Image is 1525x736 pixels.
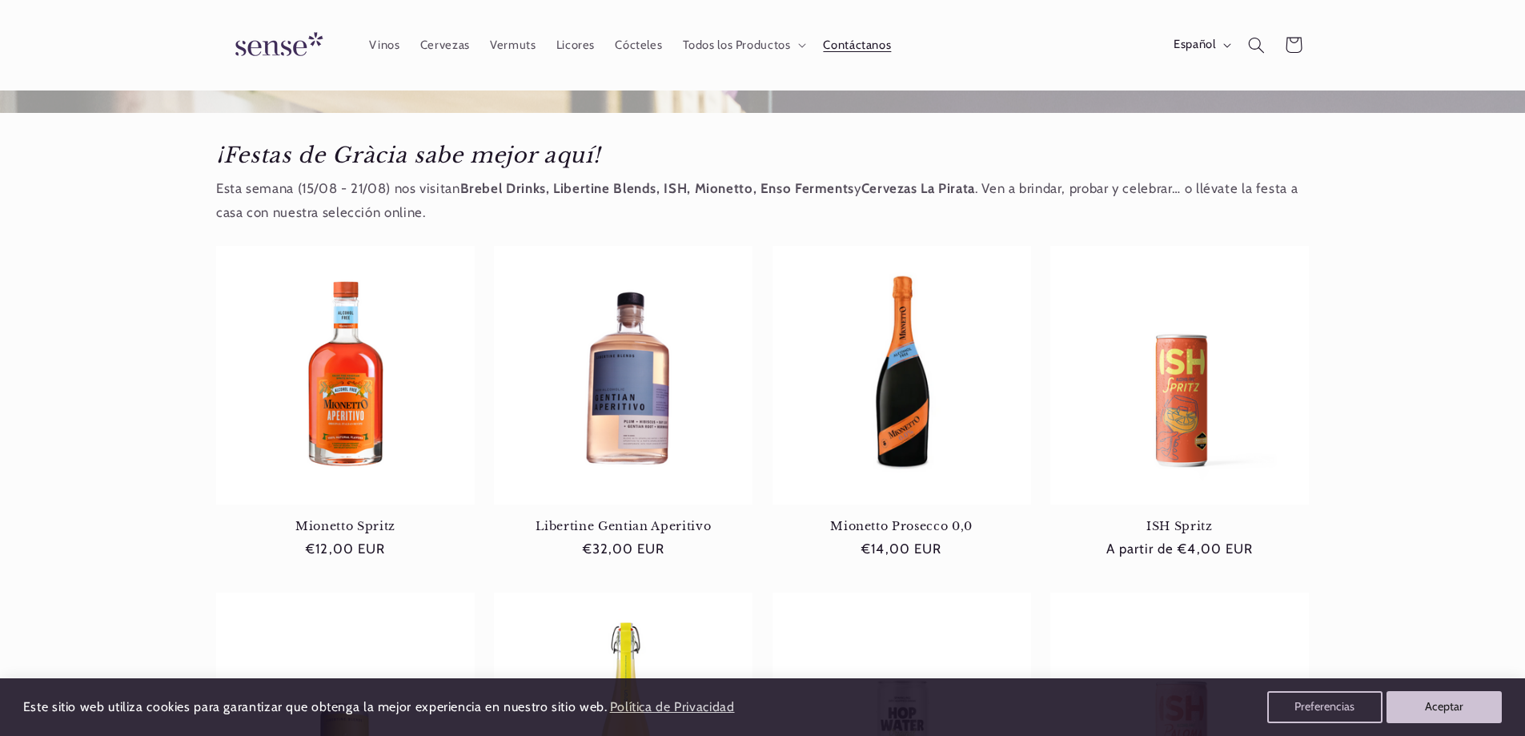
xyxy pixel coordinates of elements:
[861,180,975,196] strong: Cervezas La Pirata
[1387,691,1502,723] button: Aceptar
[23,699,608,714] span: Este sitio web utiliza cookies para garantizar que obtenga la mejor experiencia en nuestro sitio ...
[210,16,343,74] a: Sense
[683,38,791,53] span: Todos los Productos
[672,27,813,62] summary: Todos los Productos
[556,38,595,53] span: Licores
[216,142,600,168] em: ¡Festas de Gràcia sabe mejor aquí!
[813,27,901,62] a: Contáctanos
[1174,37,1215,54] span: Español
[494,519,752,533] a: Libertine Gentian Aperitivo
[410,27,480,62] a: Cervezas
[605,27,672,62] a: Cócteles
[460,180,854,196] strong: Brebel Drinks, Libertine Blends, ISH, Mionetto, Enso Ferments
[823,38,891,53] span: Contáctanos
[615,38,662,53] span: Cócteles
[216,519,475,533] a: Mionetto Spritz
[1238,26,1275,63] summary: Búsqueda
[420,38,470,53] span: Cervezas
[480,27,546,62] a: Vermuts
[1050,519,1309,533] a: ISH Spritz
[490,38,536,53] span: Vermuts
[216,22,336,68] img: Sense
[359,27,410,62] a: Vinos
[369,38,399,53] span: Vinos
[773,519,1031,533] a: Mionetto Prosecco 0,0
[607,694,736,722] a: Política de Privacidad (opens in a new tab)
[1267,691,1383,723] button: Preferencias
[546,27,605,62] a: Licores
[1163,29,1238,61] button: Español
[216,177,1309,224] p: Esta semana (15/08 - 21/08) nos visitan y . Ven a brindar, probar y celebrar… o llévate la festa ...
